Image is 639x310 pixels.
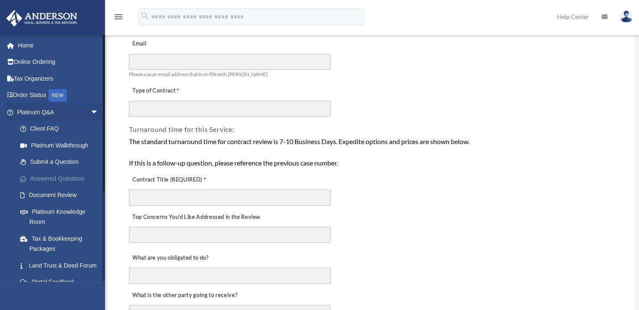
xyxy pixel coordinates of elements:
[6,54,111,71] a: Online Ordering
[12,187,107,204] a: Document Review
[12,230,111,257] a: Tax & Bookkeeping Packages
[12,137,111,154] a: Platinum Walkthrough
[129,85,213,97] label: Type of Contract
[129,289,239,301] label: What is the other party going to receive?
[129,38,213,50] label: Email
[6,70,111,87] a: Tax Organizers
[12,274,111,291] a: Portal Feedback
[12,154,111,171] a: Submit a Question
[6,37,111,54] a: Home
[129,174,213,186] label: Contract Title (REQUIRED)
[12,121,111,137] a: Client FAQ
[129,252,213,264] label: What are you obligated to do?
[129,136,613,168] div: The standard turnaround time for contract review is 7-10 Business Days. Expedite options and pric...
[12,257,111,274] a: Land Trust & Deed Forum
[113,12,124,22] i: menu
[12,170,111,187] a: Answered Questions
[48,89,67,102] div: NEW
[620,11,633,23] img: User Pic
[6,104,111,121] a: Platinum Q&Aarrow_drop_down
[129,71,268,77] span: Please use an email address that is on file with [PERSON_NAME]
[6,87,111,104] a: Order StatusNEW
[12,203,111,230] a: Platinum Knowledge Room
[113,15,124,22] a: menu
[90,104,107,121] span: arrow_drop_down
[129,211,263,223] label: Top Concerns You’d Like Addressed in the Review
[4,10,80,26] img: Anderson Advisors Platinum Portal
[129,125,234,133] span: Turnaround time for this Service:
[140,11,150,21] i: search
